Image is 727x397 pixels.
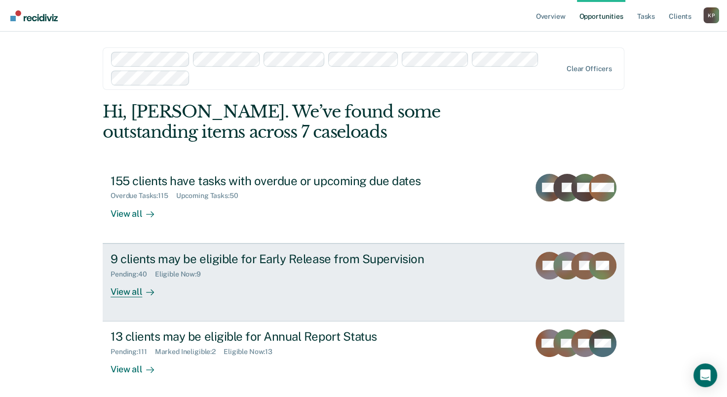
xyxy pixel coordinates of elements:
div: Upcoming Tasks : 50 [176,192,246,200]
div: View all [111,278,166,297]
div: Overdue Tasks : 115 [111,192,176,200]
a: 9 clients may be eligible for Early Release from SupervisionPending:40Eligible Now:9View all [103,243,624,321]
div: Eligible Now : 13 [224,348,280,356]
div: Pending : 40 [111,270,155,278]
a: 155 clients have tasks with overdue or upcoming due datesOverdue Tasks:115Upcoming Tasks:50View all [103,166,624,243]
div: View all [111,356,166,375]
div: Open Intercom Messenger [693,363,717,387]
div: Pending : 111 [111,348,155,356]
div: View all [111,200,166,219]
div: 13 clients may be eligible for Annual Report Status [111,329,457,344]
div: Clear officers [567,65,612,73]
img: Recidiviz [10,10,58,21]
div: Hi, [PERSON_NAME]. We’ve found some outstanding items across 7 caseloads [103,102,520,142]
button: Profile dropdown button [703,7,719,23]
div: Eligible Now : 9 [155,270,209,278]
div: K P [703,7,719,23]
div: Marked Ineligible : 2 [155,348,224,356]
div: 9 clients may be eligible for Early Release from Supervision [111,252,457,266]
div: 155 clients have tasks with overdue or upcoming due dates [111,174,457,188]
